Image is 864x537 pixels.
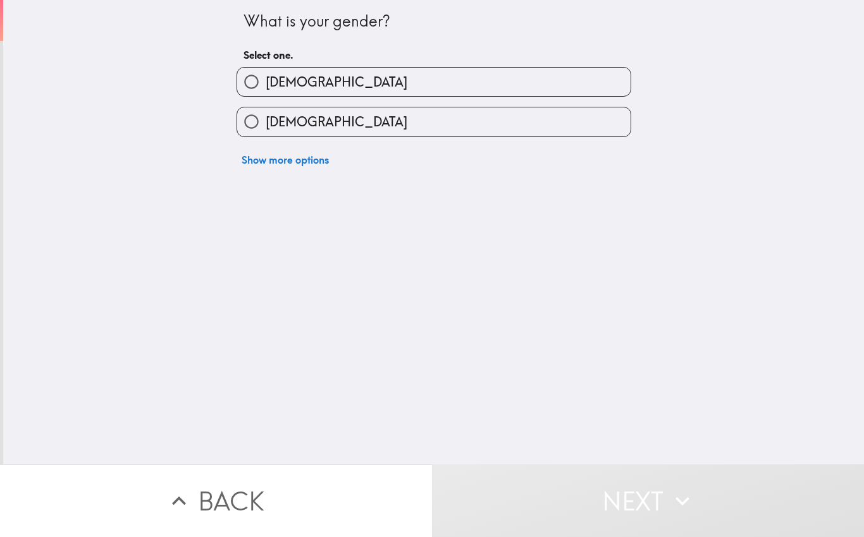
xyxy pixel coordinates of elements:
[432,464,864,537] button: Next
[237,147,334,172] button: Show more options
[237,107,631,136] button: [DEMOGRAPHIC_DATA]
[266,73,407,91] span: [DEMOGRAPHIC_DATA]
[237,68,631,96] button: [DEMOGRAPHIC_DATA]
[244,48,624,62] h6: Select one.
[244,11,624,32] div: What is your gender?
[266,113,407,131] span: [DEMOGRAPHIC_DATA]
